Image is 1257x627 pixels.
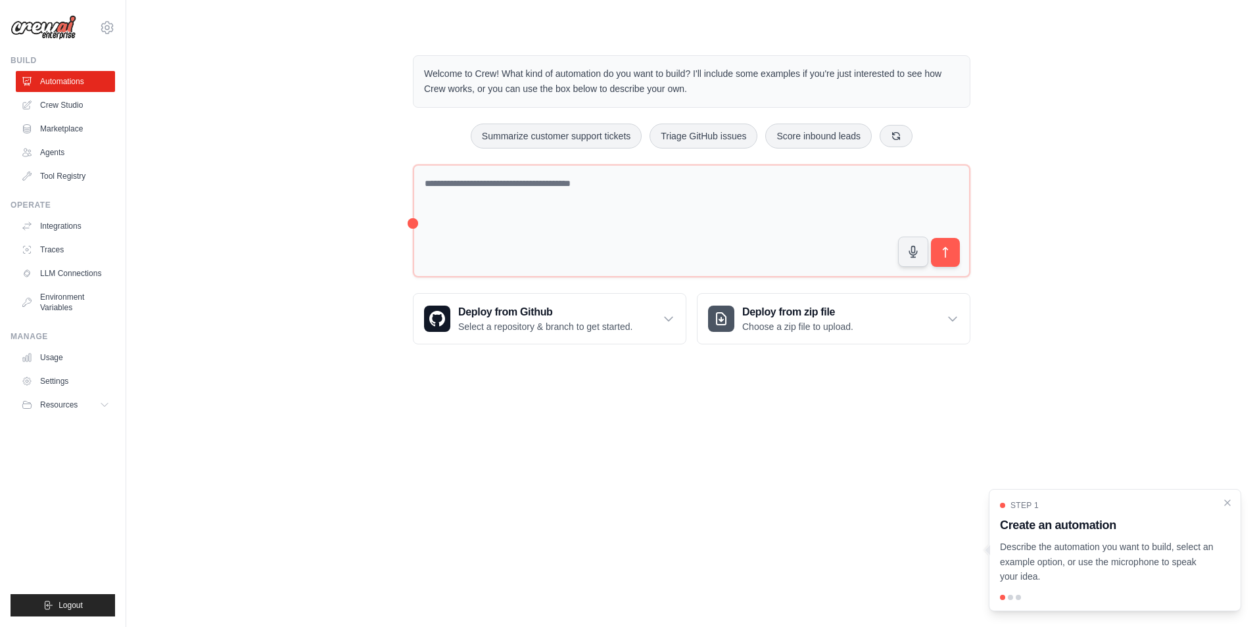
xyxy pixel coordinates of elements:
a: Agents [16,142,115,163]
h3: Create an automation [1000,516,1214,534]
div: Manage [11,331,115,342]
button: Summarize customer support tickets [471,124,642,149]
a: Settings [16,371,115,392]
span: Logout [59,600,83,611]
button: Resources [16,394,115,415]
p: Select a repository & branch to get started. [458,320,632,333]
button: Close walkthrough [1222,498,1233,508]
h3: Deploy from Github [458,304,632,320]
button: Triage GitHub issues [650,124,757,149]
div: Operate [11,200,115,210]
a: Environment Variables [16,287,115,318]
a: Automations [16,71,115,92]
span: Resources [40,400,78,410]
a: Marketplace [16,118,115,139]
button: Score inbound leads [765,124,872,149]
p: Welcome to Crew! What kind of automation do you want to build? I'll include some examples if you'... [424,66,959,97]
img: Logo [11,15,76,40]
a: Integrations [16,216,115,237]
h3: Deploy from zip file [742,304,853,320]
a: LLM Connections [16,263,115,284]
p: Describe the automation you want to build, select an example option, or use the microphone to spe... [1000,540,1214,584]
a: Tool Registry [16,166,115,187]
a: Usage [16,347,115,368]
div: Build [11,55,115,66]
p: Choose a zip file to upload. [742,320,853,333]
a: Traces [16,239,115,260]
a: Crew Studio [16,95,115,116]
button: Logout [11,594,115,616]
span: Step 1 [1010,500,1039,511]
